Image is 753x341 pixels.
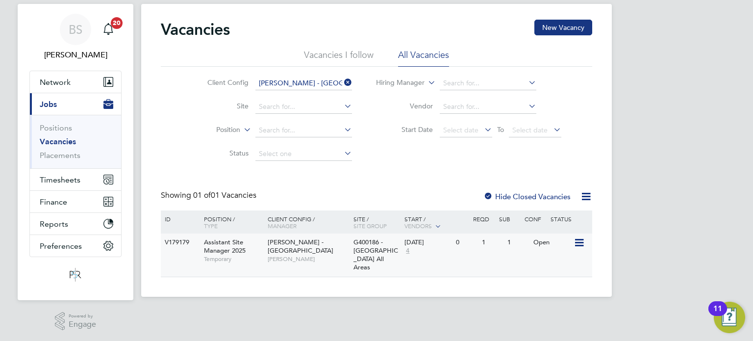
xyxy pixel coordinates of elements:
button: Preferences [30,235,121,257]
div: Status [548,210,591,227]
span: Vendors [404,222,432,230]
a: Go to home page [29,267,122,283]
button: Jobs [30,93,121,115]
span: To [494,123,507,136]
nav: Main navigation [18,4,133,300]
span: Preferences [40,241,82,251]
button: New Vacancy [534,20,592,35]
span: Type [204,222,218,230]
div: 1 [505,234,530,252]
a: 20 [99,14,118,45]
a: Powered byEngage [55,312,97,331]
div: Position / [197,210,265,234]
div: Open [531,234,574,252]
li: Vacancies I follow [304,49,374,67]
div: V179179 [162,234,197,252]
label: Vendor [376,102,433,110]
span: 20 [111,17,123,29]
input: Search for... [255,124,352,137]
span: Timesheets [40,175,80,184]
a: BS[PERSON_NAME] [29,14,122,61]
div: 1 [479,234,505,252]
input: Search for... [255,100,352,114]
div: Start / [402,210,471,235]
span: Select date [512,126,548,134]
span: BS [69,23,82,36]
span: Engage [69,320,96,329]
div: 0 [453,234,479,252]
span: Jobs [40,100,57,109]
span: Select date [443,126,478,134]
span: Beth Seddon [29,49,122,61]
input: Select one [255,147,352,161]
div: 11 [713,309,722,321]
span: Finance [40,197,67,207]
label: Site [192,102,249,110]
li: All Vacancies [398,49,449,67]
label: Status [192,149,249,157]
label: Hiring Manager [368,78,425,88]
a: Vacancies [40,137,76,146]
input: Search for... [255,77,352,90]
span: G400186 - [GEOGRAPHIC_DATA] All Areas [353,238,398,271]
label: Start Date [376,125,433,134]
div: Conf [522,210,548,227]
span: [PERSON_NAME] [268,255,349,263]
span: Network [40,78,71,87]
button: Network [30,71,121,93]
span: Site Group [353,222,387,230]
label: Position [184,125,240,135]
div: Reqd [471,210,496,227]
div: [DATE] [404,238,451,247]
div: Jobs [30,115,121,168]
label: Client Config [192,78,249,87]
label: Hide Closed Vacancies [483,192,571,201]
span: Reports [40,219,68,229]
h2: Vacancies [161,20,230,39]
img: psrsolutions-logo-retina.png [67,267,84,283]
span: 01 Vacancies [193,190,256,200]
span: Powered by [69,312,96,320]
span: 4 [404,247,411,255]
span: 01 of [193,190,211,200]
button: Reports [30,213,121,235]
button: Finance [30,191,121,212]
div: Showing [161,190,258,201]
div: ID [162,210,197,227]
span: Assistant Site Manager 2025 [204,238,246,255]
span: Manager [268,222,297,230]
div: Site / [351,210,402,234]
span: Temporary [204,255,263,263]
div: Sub [497,210,522,227]
a: Placements [40,151,80,160]
span: [PERSON_NAME] - [GEOGRAPHIC_DATA] [268,238,333,255]
div: Client Config / [265,210,351,234]
button: Open Resource Center, 11 new notifications [714,302,745,333]
a: Positions [40,123,72,132]
input: Search for... [440,77,536,90]
input: Search for... [440,100,536,114]
button: Timesheets [30,169,121,190]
